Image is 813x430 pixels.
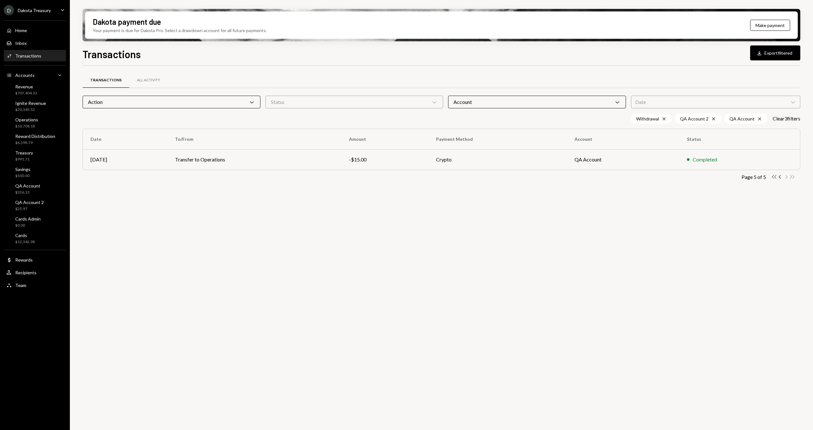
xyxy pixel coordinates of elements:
[15,124,38,129] div: $10,708.18
[15,91,37,96] div: $707,404.33
[129,72,168,88] a: All Activity
[750,20,790,31] button: Make payment
[15,28,27,33] div: Home
[724,113,768,124] div: QA Account
[15,200,44,205] div: QA Account 2
[693,156,717,163] div: Completed
[4,37,66,49] a: Inbox
[15,270,37,275] div: Recipients
[567,149,679,170] td: QA Account
[83,129,167,149] th: Date
[4,231,66,246] a: Cards$12,342.98
[15,53,41,58] div: Transactions
[83,48,141,60] h1: Transactions
[4,115,66,130] a: Operations$10,708.18
[137,78,160,83] div: All Activity
[15,72,35,78] div: Accounts
[18,8,51,13] div: Dakota Treasury
[631,96,801,108] div: Date
[4,279,66,291] a: Team
[93,17,161,27] div: Dakota payment due
[91,156,160,163] div: [DATE]
[15,283,26,288] div: Team
[341,129,428,149] th: Amount
[265,96,443,108] div: Status
[15,140,55,146] div: $6,598.79
[15,190,40,195] div: $326.13
[4,24,66,36] a: Home
[15,223,41,228] div: $0.00
[15,157,33,162] div: $991.71
[631,113,672,124] div: Withdrawal
[428,149,567,170] td: Crypto
[15,40,27,46] div: Inbox
[167,129,341,149] th: To/From
[4,148,66,163] a: Treasury$991.71
[4,5,14,15] div: D
[4,214,66,229] a: Cards Admin$0.00
[15,239,35,245] div: $12,342.98
[83,96,260,108] div: Action
[15,150,33,155] div: Treasury
[773,115,800,122] button: Clear3filters
[4,69,66,81] a: Accounts
[4,181,66,196] a: QA Account$326.13
[93,27,267,34] div: Your payment is due for Dakota Pro. Select a drawdown account for all future payments.
[15,100,46,106] div: Ignite Revenue
[167,149,341,170] td: Transfer to Operations
[675,113,722,124] div: QA Account 2
[15,183,40,188] div: QA Account
[349,156,421,163] div: -$15.00
[15,107,46,113] div: $20,345.52
[4,82,66,97] a: Revenue$707,404.33
[83,72,129,88] a: Transactions
[15,133,55,139] div: Reward Distribution
[15,84,37,89] div: Revenue
[4,198,66,213] a: QA Account 2$25.97
[15,257,33,263] div: Rewards
[742,174,766,180] div: Page 5 of 5
[15,216,41,222] div: Cards Admin
[15,233,35,238] div: Cards
[15,167,30,172] div: Savings
[4,267,66,278] a: Recipients
[750,45,800,60] button: Exportfiltered
[15,206,44,212] div: $25.97
[4,99,66,114] a: Ignite Revenue$20,345.52
[4,132,66,147] a: Reward Distribution$6,598.79
[15,173,30,179] div: $500.00
[4,50,66,61] a: Transactions
[90,78,122,83] div: Transactions
[15,117,38,122] div: Operations
[448,96,626,108] div: Account
[4,165,66,180] a: Savings$500.00
[679,129,800,149] th: Status
[428,129,567,149] th: Payment Method
[4,254,66,265] a: Rewards
[567,129,679,149] th: Account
